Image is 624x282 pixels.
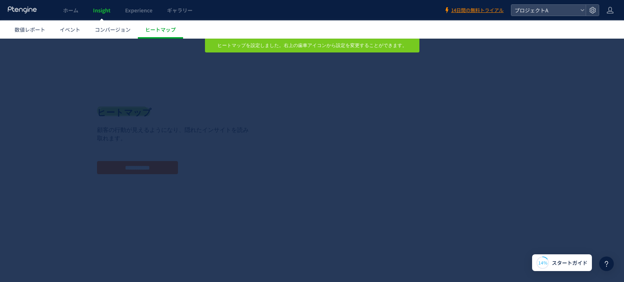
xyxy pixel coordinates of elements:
[451,7,504,14] span: 14日間の無料トライアル
[167,7,193,14] span: ギャラリー
[95,26,131,33] span: コンバージョン
[145,26,176,33] span: ヒートマップ
[93,7,111,14] span: Insight
[552,259,588,267] span: スタートガイド
[63,7,78,14] span: ホーム
[444,7,504,14] a: 14日間の無料トライアル
[15,26,45,33] span: 数値レポート
[125,7,152,14] span: Experience
[538,259,547,266] span: 14%
[60,26,80,33] span: イベント
[512,5,577,16] span: プロジェクトA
